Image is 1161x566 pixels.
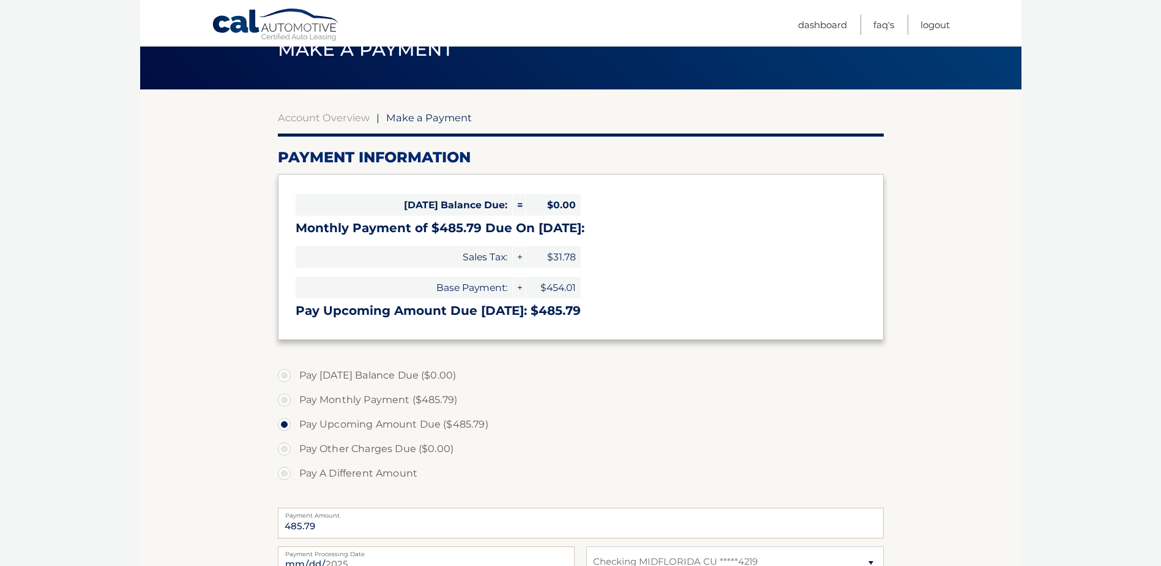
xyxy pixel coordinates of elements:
h3: Monthly Payment of $485.79 Due On [DATE]: [296,221,866,236]
label: Payment Processing Date [278,546,575,556]
a: Dashboard [798,15,847,35]
span: Make a Payment [386,111,472,124]
span: $31.78 [526,246,581,268]
span: $0.00 [526,194,581,216]
label: Pay A Different Amount [278,461,884,486]
input: Payment Amount [278,508,884,538]
a: Account Overview [278,111,370,124]
span: Base Payment: [296,277,512,298]
a: FAQ's [873,15,894,35]
a: Logout [920,15,950,35]
span: + [513,246,525,268]
label: Pay Other Charges Due ($0.00) [278,437,884,461]
span: = [513,194,525,216]
span: $454.01 [526,277,581,298]
span: | [376,111,379,124]
span: [DATE] Balance Due: [296,194,512,216]
a: Cal Automotive [212,8,340,43]
span: + [513,277,525,298]
label: Pay Monthly Payment ($485.79) [278,388,884,412]
label: Pay Upcoming Amount Due ($485.79) [278,412,884,437]
label: Payment Amount [278,508,884,518]
label: Pay [DATE] Balance Due ($0.00) [278,363,884,388]
span: Sales Tax: [296,246,512,268]
span: Make a Payment [278,38,454,61]
h2: Payment Information [278,148,884,167]
h3: Pay Upcoming Amount Due [DATE]: $485.79 [296,303,866,319]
